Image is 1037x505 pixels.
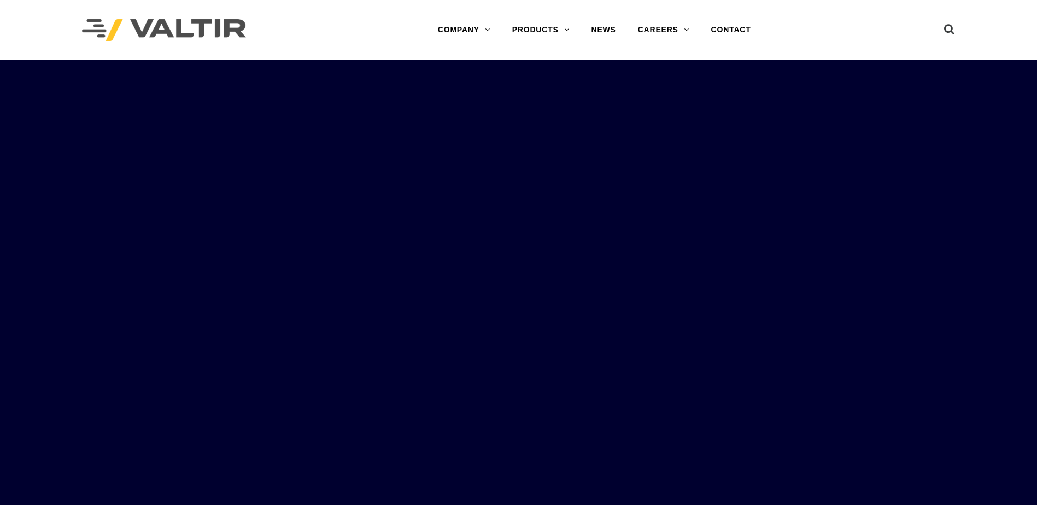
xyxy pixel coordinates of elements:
a: COMPANY [427,19,501,41]
a: PRODUCTS [501,19,581,41]
a: NEWS [581,19,627,41]
a: CAREERS [627,19,700,41]
a: CONTACT [700,19,762,41]
img: Valtir [82,19,246,42]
